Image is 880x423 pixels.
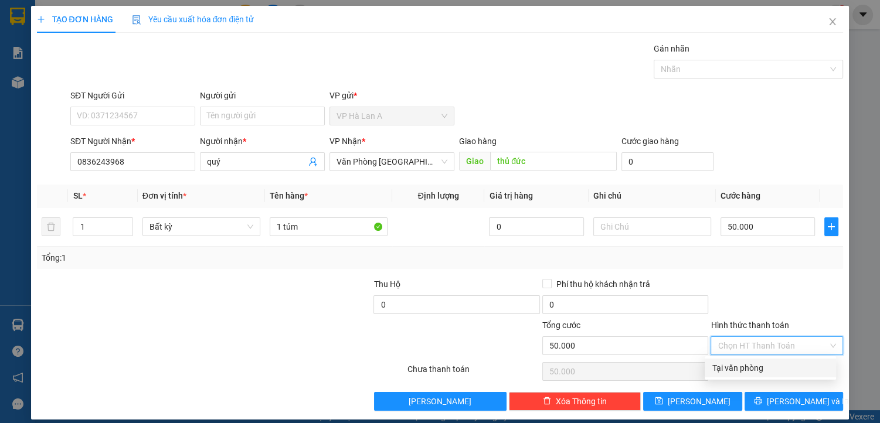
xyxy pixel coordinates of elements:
[406,363,541,383] div: Chưa thanh toán
[329,137,362,146] span: VP Nhận
[70,135,195,148] div: SĐT Người Nhận
[828,17,837,26] span: close
[721,191,760,200] span: Cước hàng
[409,395,471,408] span: [PERSON_NAME]
[337,107,447,125] span: VP Hà Lan A
[711,320,789,330] label: Hình thức thanh toán
[329,89,454,102] div: VP gửi
[825,222,838,231] span: plus
[37,15,45,23] span: plus
[824,217,838,236] button: plus
[132,15,141,25] img: icon
[543,397,551,406] span: delete
[712,361,829,374] div: Tại văn phòng
[373,279,400,289] span: Thu Hộ
[668,395,730,408] span: [PERSON_NAME]
[816,6,849,39] button: Close
[459,137,497,146] span: Giao hàng
[270,191,308,200] span: Tên hàng
[132,15,254,24] span: Yêu cầu xuất hóa đơn điện tử
[73,191,82,200] span: SL
[621,152,714,171] input: Cước giao hàng
[589,185,716,207] th: Ghi chú
[490,152,616,170] input: Dọc đường
[37,15,113,24] span: TẠO ĐƠN HÀNG
[308,157,318,166] span: user-add
[542,320,580,330] span: Tổng cước
[150,218,253,236] span: Bất kỳ
[270,217,388,236] input: VD: Bàn, Ghế
[754,397,762,406] span: printer
[142,191,186,200] span: Đơn vị tính
[42,217,60,236] button: delete
[655,397,663,406] span: save
[374,392,507,411] button: [PERSON_NAME]
[643,392,742,411] button: save[PERSON_NAME]
[70,89,195,102] div: SĐT Người Gửi
[489,191,532,200] span: Giá trị hàng
[556,395,607,408] span: Xóa Thông tin
[42,251,341,264] div: Tổng: 1
[200,135,325,148] div: Người nhận
[459,152,490,170] span: Giao
[621,137,679,146] label: Cước giao hàng
[509,392,641,411] button: deleteXóa Thông tin
[200,89,325,102] div: Người gửi
[593,217,711,236] input: Ghi Chú
[654,44,689,53] label: Gán nhãn
[767,395,849,408] span: [PERSON_NAME] và In
[552,278,655,291] span: Phí thu hộ khách nhận trả
[337,153,447,170] span: Văn Phòng Sài Gòn
[745,392,843,411] button: printer[PERSON_NAME] và In
[418,191,459,200] span: Định lượng
[489,217,584,236] input: 0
